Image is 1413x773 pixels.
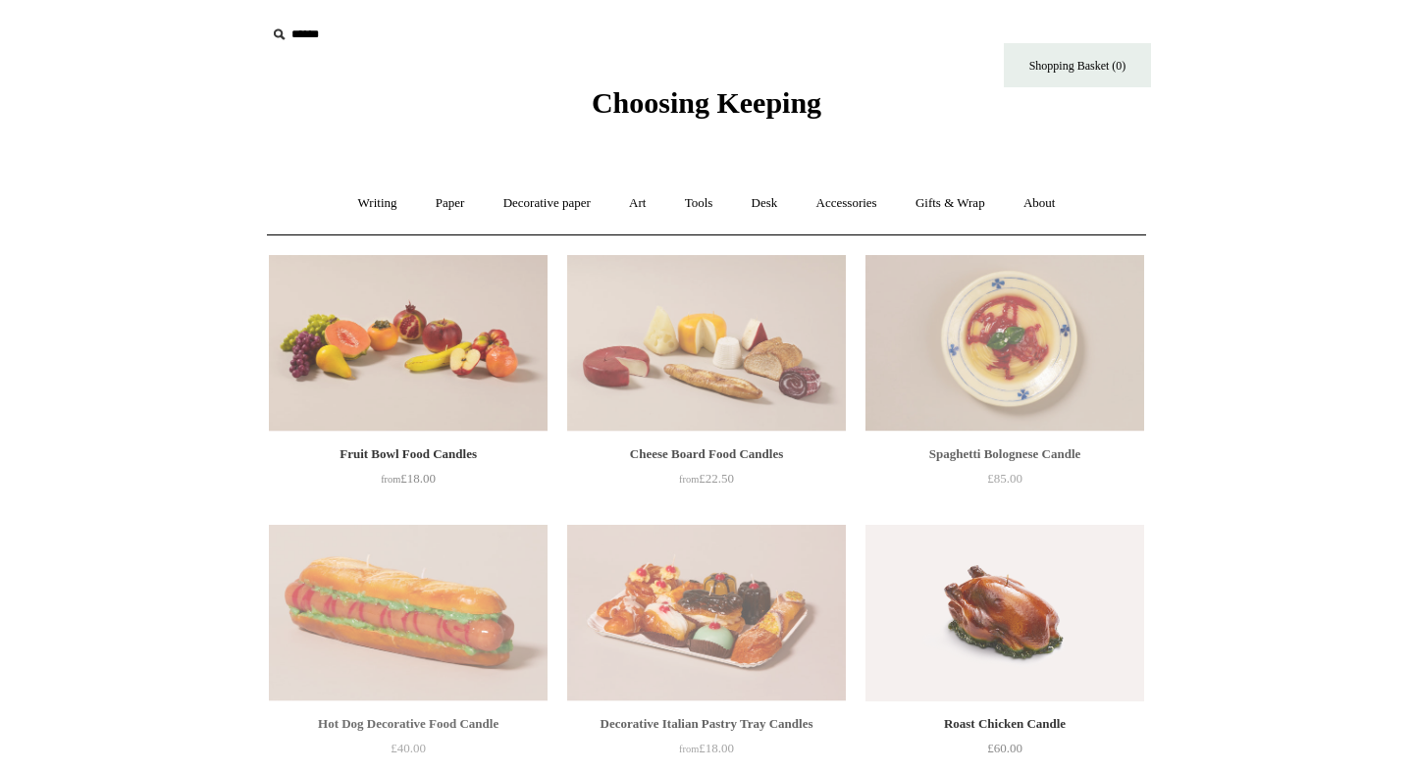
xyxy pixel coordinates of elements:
a: Hot Dog Decorative Food Candle Hot Dog Decorative Food Candle [269,525,548,701]
div: Hot Dog Decorative Food Candle [274,712,543,736]
img: Roast Chicken Candle [865,525,1144,701]
a: Fruit Bowl Food Candles from£18.00 [269,442,548,523]
div: Fruit Bowl Food Candles [274,442,543,466]
span: from [679,744,699,754]
span: from [381,474,400,485]
a: Roast Chicken Candle Roast Chicken Candle [865,525,1144,701]
span: £18.00 [679,741,734,755]
img: Spaghetti Bolognese Candle [865,255,1144,432]
div: Decorative Italian Pastry Tray Candles [572,712,841,736]
a: Shopping Basket (0) [1004,43,1151,87]
span: £22.50 [679,471,734,486]
a: Paper [418,178,483,230]
div: Cheese Board Food Candles [572,442,841,466]
span: £18.00 [381,471,436,486]
span: £60.00 [987,741,1022,755]
a: Writing [340,178,415,230]
span: £40.00 [391,741,426,755]
span: £85.00 [987,471,1022,486]
a: Tools [667,178,731,230]
a: Decorative Italian Pastry Tray Candles Decorative Italian Pastry Tray Candles [567,525,846,701]
img: Hot Dog Decorative Food Candle [269,525,548,701]
a: Art [611,178,663,230]
a: Accessories [799,178,895,230]
span: from [679,474,699,485]
a: Cheese Board Food Candles from£22.50 [567,442,846,523]
a: Spaghetti Bolognese Candle Spaghetti Bolognese Candle [865,255,1144,432]
div: Spaghetti Bolognese Candle [870,442,1139,466]
a: Gifts & Wrap [898,178,1003,230]
a: Desk [734,178,796,230]
img: Cheese Board Food Candles [567,255,846,432]
a: Cheese Board Food Candles Cheese Board Food Candles [567,255,846,432]
a: Fruit Bowl Food Candles Fruit Bowl Food Candles [269,255,548,432]
img: Decorative Italian Pastry Tray Candles [567,525,846,701]
a: Decorative paper [486,178,608,230]
div: Roast Chicken Candle [870,712,1139,736]
a: Spaghetti Bolognese Candle £85.00 [865,442,1144,523]
span: Choosing Keeping [592,86,821,119]
a: About [1006,178,1073,230]
a: Choosing Keeping [592,102,821,116]
img: Fruit Bowl Food Candles [269,255,548,432]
